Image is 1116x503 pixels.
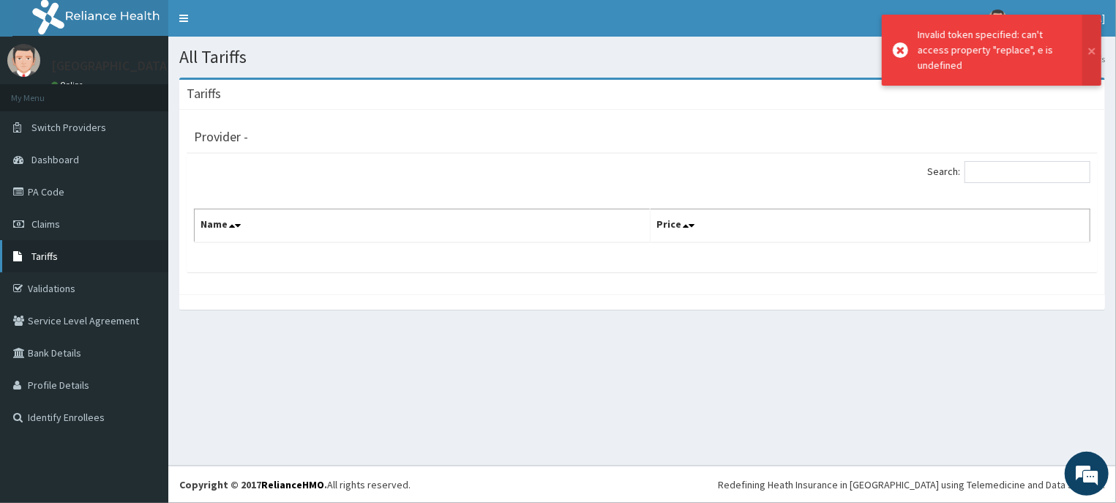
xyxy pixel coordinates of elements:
[51,80,86,90] a: Online
[918,27,1068,73] div: Invalid token specified: can't access property "replace", e is undefined
[31,153,79,166] span: Dashboard
[195,209,651,243] th: Name
[168,466,1116,503] footer: All rights reserved.
[31,121,106,134] span: Switch Providers
[1016,12,1105,25] span: [GEOGRAPHIC_DATA]
[51,59,172,72] p: [GEOGRAPHIC_DATA]
[31,217,60,231] span: Claims
[651,209,1090,243] th: Price
[965,161,1090,183] input: Search:
[7,44,40,77] img: User Image
[179,48,1105,67] h1: All Tariffs
[179,478,327,491] strong: Copyright © 2017 .
[927,161,1090,183] label: Search:
[194,130,248,144] h3: Provider -
[261,478,324,491] a: RelianceHMO
[31,250,58,263] span: Tariffs
[989,10,1007,28] img: User Image
[187,87,221,100] h3: Tariffs
[718,477,1105,492] div: Redefining Heath Insurance in [GEOGRAPHIC_DATA] using Telemedicine and Data Science!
